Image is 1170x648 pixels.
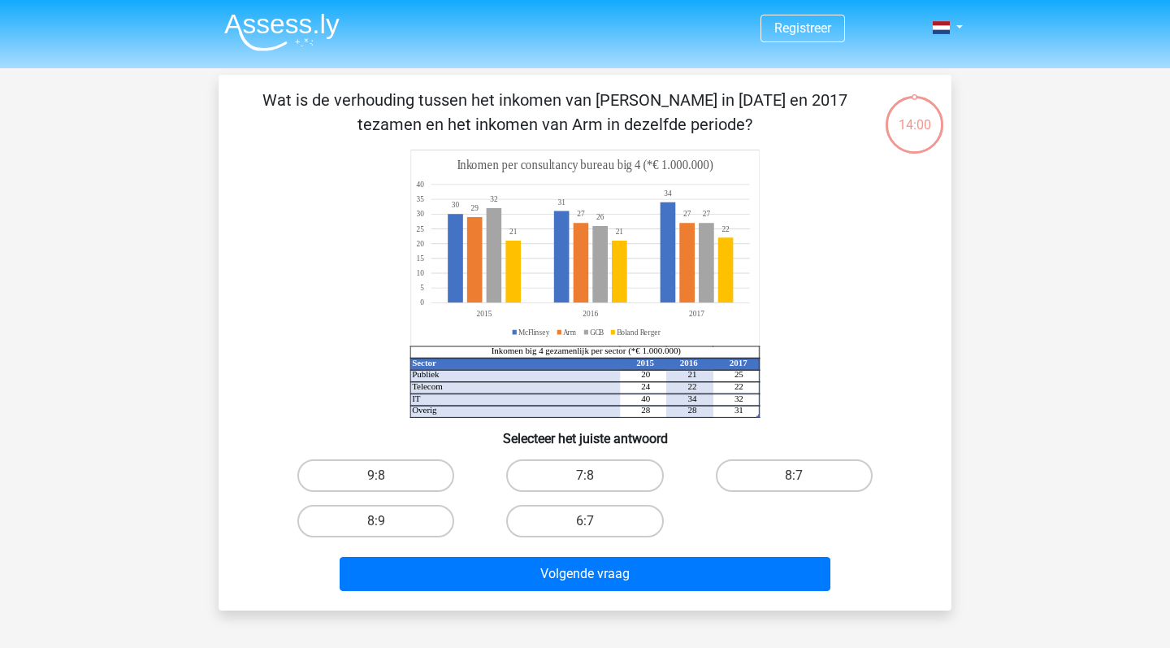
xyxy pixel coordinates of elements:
[420,298,424,307] tspan: 0
[734,405,743,415] tspan: 31
[416,194,424,204] tspan: 35
[297,459,454,492] label: 9:8
[590,327,604,337] tspan: GCB
[734,369,743,379] tspan: 25
[577,209,691,219] tspan: 2727
[703,209,711,219] tspan: 27
[688,369,697,379] tspan: 21
[557,198,565,207] tspan: 31
[492,346,682,356] tspan: Inkomen big 4 gezamenlijk per sector (*€ 1.000.000)
[506,459,663,492] label: 7:8
[412,369,440,379] tspan: Publiek
[641,405,650,415] tspan: 28
[509,227,623,237] tspan: 2121
[412,381,443,391] tspan: Telecom
[641,369,650,379] tspan: 20
[721,224,729,233] tspan: 22
[506,505,663,537] label: 6:7
[734,394,743,403] tspan: 32
[641,381,650,391] tspan: 24
[412,394,421,403] tspan: IT
[680,358,698,367] tspan: 2016
[420,283,424,293] tspan: 5
[471,203,479,213] tspan: 29
[245,418,925,446] h6: Selecteer het juiste antwoord
[477,309,704,319] tspan: 201520162017
[416,268,424,278] tspan: 10
[563,327,576,337] tspan: Arm
[641,394,650,403] tspan: 40
[340,557,831,591] button: Volgende vraag
[688,381,697,391] tspan: 22
[490,194,498,204] tspan: 32
[730,358,747,367] tspan: 2017
[596,212,604,222] tspan: 26
[716,459,873,492] label: 8:7
[617,327,661,337] tspan: Boland Rerger
[297,505,454,537] label: 8:9
[734,381,743,391] tspan: 22
[664,189,672,198] tspan: 34
[774,20,831,36] a: Registreer
[416,254,424,263] tspan: 15
[884,94,945,135] div: 14:00
[412,358,436,367] tspan: Sector
[416,238,424,248] tspan: 20
[518,327,550,337] tspan: McFlinsey
[636,358,654,367] tspan: 2015
[457,158,713,173] tspan: Inkomen per consultancy bureau big 4 (*€ 1.000.000)
[416,180,424,189] tspan: 40
[416,209,424,219] tspan: 30
[688,405,697,415] tspan: 28
[688,394,697,403] tspan: 34
[412,405,437,415] tspan: Overig
[452,200,460,210] tspan: 30
[416,224,424,233] tspan: 25
[224,13,340,51] img: Assessly
[245,88,864,137] p: Wat is de verhouding tussen het inkomen van [PERSON_NAME] in [DATE] en 2017 tezamen en het inkome...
